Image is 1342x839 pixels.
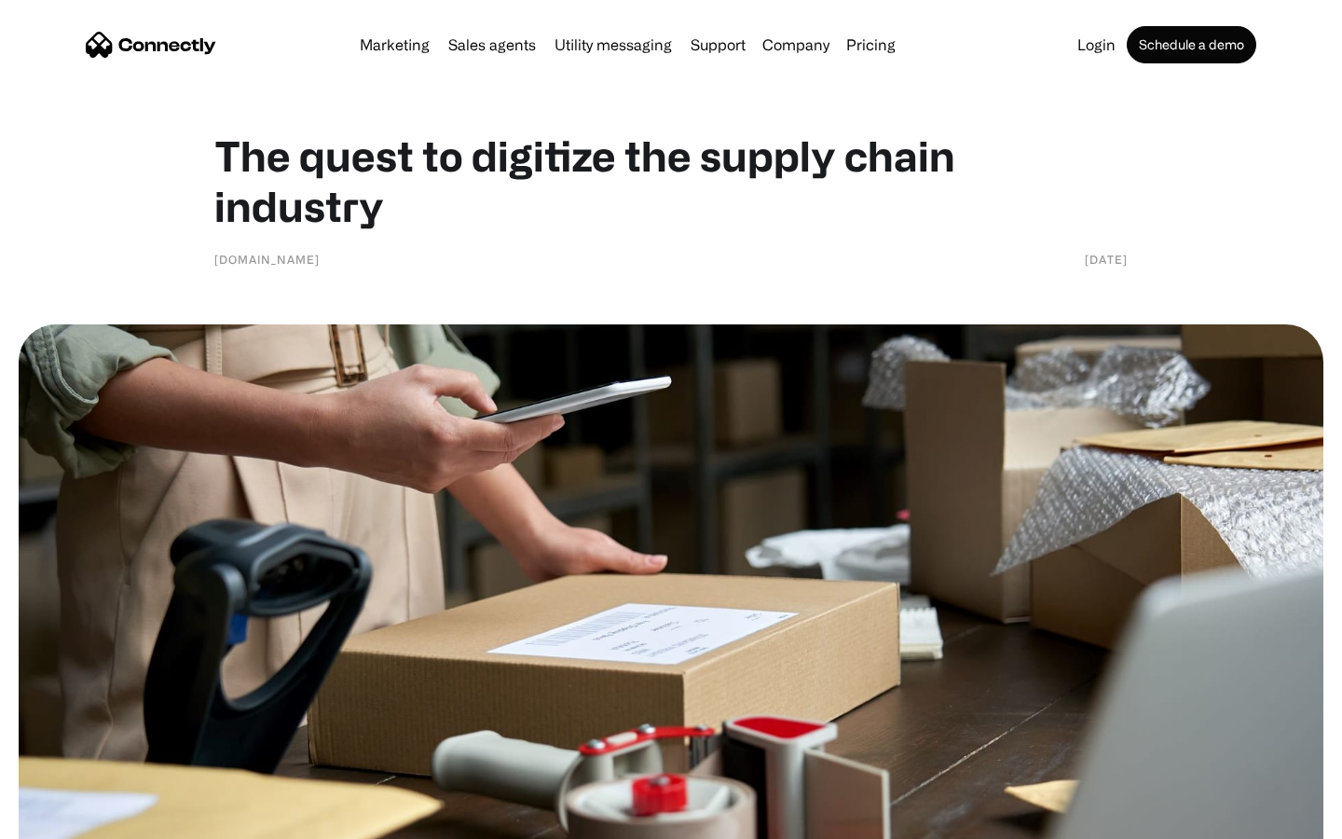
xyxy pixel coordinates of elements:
[762,32,829,58] div: Company
[683,37,753,52] a: Support
[1127,26,1256,63] a: Schedule a demo
[37,806,112,832] ul: Language list
[19,806,112,832] aside: Language selected: English
[839,37,903,52] a: Pricing
[441,37,543,52] a: Sales agents
[214,131,1128,231] h1: The quest to digitize the supply chain industry
[1070,37,1123,52] a: Login
[1085,250,1128,268] div: [DATE]
[547,37,679,52] a: Utility messaging
[214,250,320,268] div: [DOMAIN_NAME]
[352,37,437,52] a: Marketing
